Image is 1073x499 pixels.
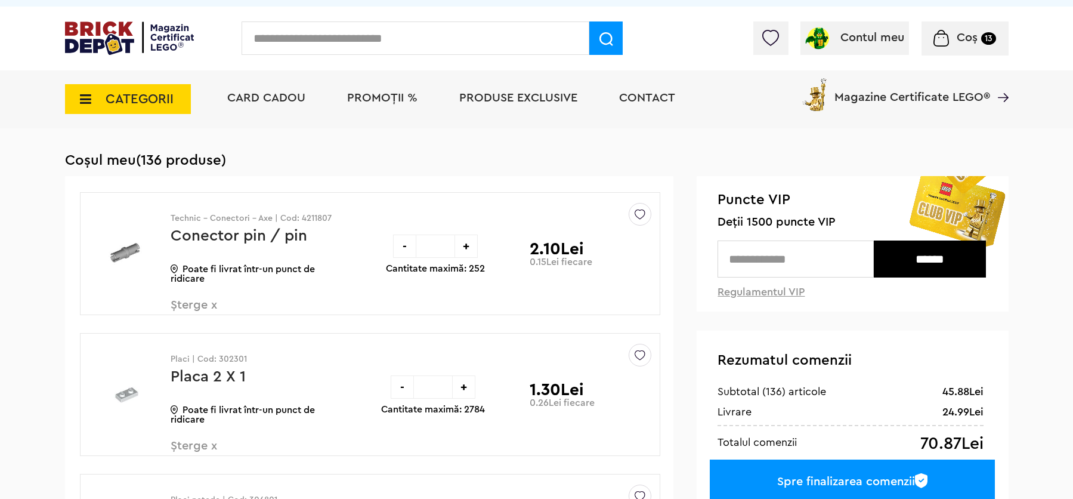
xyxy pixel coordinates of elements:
div: Livrare [718,405,752,419]
a: Regulamentul VIP [718,287,805,297]
p: Poate fi livrat într-un punct de ridicare [171,405,341,424]
p: 0.15Lei fiecare [530,257,592,267]
a: Contul meu [805,32,904,44]
a: Conector pin / pin [171,228,307,244]
img: Placa 2 X 1 [89,352,162,439]
a: Produse exclusive [459,92,577,104]
span: Rezumatul comenzii [718,353,852,368]
div: 24.99Lei [942,405,984,419]
div: Totalul comenzii [718,435,797,449]
span: Deții 1500 puncte VIP [718,215,988,229]
span: Coș [957,32,978,44]
img: Conector pin / pin [89,211,162,298]
a: Contact [619,92,675,104]
p: Poate fi livrat într-un punct de ridicare [171,264,341,284]
a: PROMOȚII % [347,92,418,104]
span: Șterge x [171,440,311,466]
span: Magazine Certificate LEGO® [834,76,990,103]
div: - [391,375,414,399]
div: + [454,235,478,258]
span: CATEGORII [106,93,174,106]
h1: Coșul meu [65,152,1009,169]
p: 0.26Lei fiecare [530,398,595,408]
small: 13 [981,32,996,45]
div: 70.87Lei [920,435,984,452]
p: 2.10Lei [530,241,584,257]
a: Card Cadou [227,92,305,104]
div: Subtotal (136) articole [718,384,826,399]
a: Magazine Certificate LEGO® [990,76,1009,88]
span: Contul meu [840,32,904,44]
span: Șterge x [171,299,311,325]
a: Placa 2 X 1 [171,369,246,384]
p: Technic - Conectori - Axe | Cod: 4211807 [171,214,341,223]
div: + [452,375,475,399]
p: Placi | Cod: 302301 [171,355,341,364]
p: Cantitate maximă: 252 [386,264,485,273]
p: 1.30Lei [530,381,584,398]
span: (136 produse) [136,153,226,168]
div: - [393,235,416,258]
p: Cantitate maximă: 2784 [381,405,485,414]
div: 45.88Lei [942,384,984,399]
span: Puncte VIP [718,191,988,210]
